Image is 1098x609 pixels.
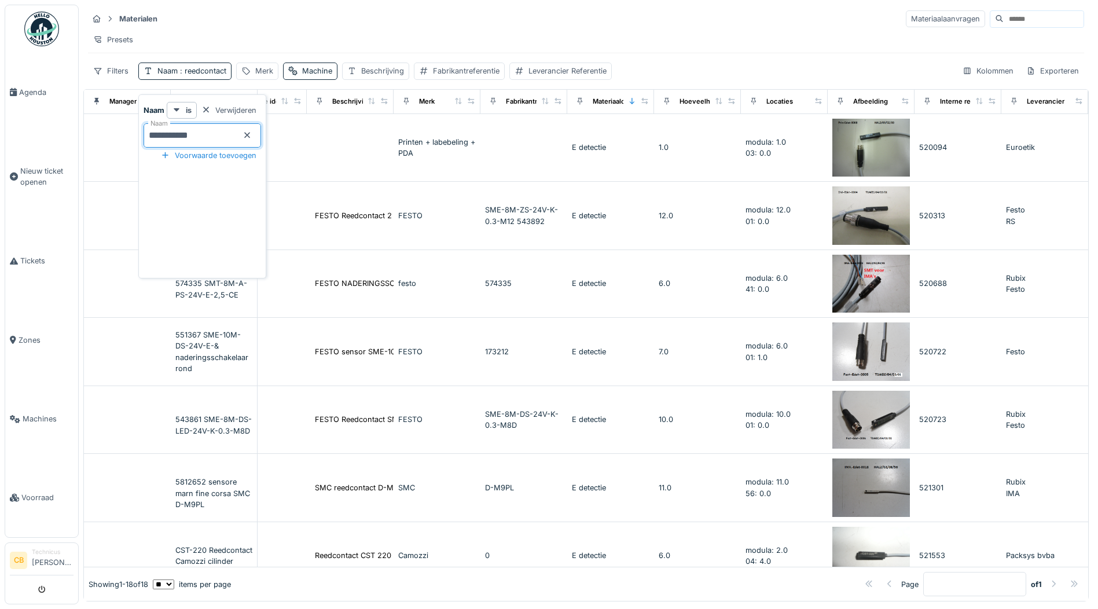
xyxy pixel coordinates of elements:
span: 5812652 sensore marn fine corsa SMC D-M9PL [175,478,250,508]
strong: Materialen [115,13,162,24]
div: 520688 [919,278,997,289]
div: Materiaalcategorie [593,97,651,107]
span: 551367 SME-10M-DS-24V-E-& naderingsschakelaar rond [175,331,248,373]
div: Page [901,578,919,589]
div: Materiaalaanvragen [906,10,985,27]
div: SME-8M-ZS-24V-K-0.3-M12 543892 [485,204,563,226]
span: modula: 12.0 [746,206,791,214]
div: FESTO Reedcontact SME-8M-DS-24V-K-0,3-M8D 543861 [315,414,521,425]
div: E detectie [572,482,649,493]
div: Technicus [32,548,74,556]
img: Reedcontact SMC D-M9PL [832,458,910,517]
div: Kolommen [957,63,1019,79]
div: Fabrikantreferentie [433,65,500,76]
span: 543861 SME-8M-DS-LED-24V-K-0.3-M8D [175,415,252,435]
div: 521553 [919,550,997,561]
div: Presets [88,31,138,48]
div: festo [398,278,476,289]
div: 520688 [225,278,302,289]
div: Camozzi [398,550,476,561]
div: Afbeelding [853,97,888,107]
span: modula: 1.0 [746,138,786,146]
div: 520723 [919,414,997,425]
img: Reedcontact CST 220 Camozzi CST 220 [832,527,910,585]
span: 01: 0.0 [746,421,769,430]
div: Filters [88,63,134,79]
img: Reedcontact FESTO SME-8M-DS-24V-K-0 [832,391,910,449]
span: Tickets [20,255,74,266]
strong: Naam [144,105,164,116]
img: Reedcontact FESTO SME-8M-ZS-24V-K-0.3-M12 543892 [832,186,910,245]
strong: of 1 [1031,578,1042,589]
strong: is [186,105,192,116]
span: Machines [23,413,74,424]
div: SMC [398,482,476,493]
div: SMC reedcontact D-M9PL - voor IMA SMC [315,482,467,493]
span: CST-220 Reedcontact Camozzi cilinder [175,546,252,566]
div: 12.0 [659,210,736,221]
div: 520722 [919,346,997,357]
div: SME-8M-DS-24V-K-0.3-M8D [485,409,563,431]
div: Beschrijving [332,97,372,107]
span: modula: 6.0 [746,274,788,283]
div: 7.0 [659,346,736,357]
label: Naam [148,119,170,129]
span: IMA [1006,489,1020,498]
li: [PERSON_NAME] [32,548,74,573]
div: Merk [419,97,435,107]
div: Merk [255,65,273,76]
span: : reedcontact [178,67,226,75]
div: 521301 [225,482,302,493]
div: Printen + labebeling + PDA [398,137,476,159]
div: 10.0 [659,414,736,425]
div: Hoeveelheid [680,97,720,107]
div: 520722 [225,346,302,357]
img: FESTO NADERINGSSCHAKELAAR SMT-8M-A-PS-24V-E-2,5-/Reedcontact [832,255,910,313]
span: Agenda [19,87,74,98]
span: Festo [1006,421,1025,430]
div: Beschrijving [361,65,404,76]
div: Interne ref. [940,97,975,107]
div: 521553 [225,550,302,561]
div: E detectie [572,210,649,221]
span: Festo [1006,347,1025,356]
span: modula: 10.0 [746,410,791,419]
div: 520313 [919,210,997,221]
div: 6.0 [659,278,736,289]
span: Rubix [1006,478,1026,486]
div: Voorwaarde toevoegen [156,148,261,163]
span: 56: 0.0 [746,489,771,498]
div: 11.0 [659,482,736,493]
div: 173212 [485,346,563,357]
span: Festo [1006,285,1025,294]
span: Nieuw ticket openen [20,166,74,188]
div: FESTO [398,414,476,425]
div: FESTO sensor SME-10M-DS-24V-E0.3L-M8D-551367 [315,346,505,357]
img: FESTO REEDCONTACT-Naderingssensor [832,322,910,381]
div: items per page [153,578,231,589]
div: Fabrikantreferentie [506,97,566,107]
span: Rubix [1006,274,1026,283]
div: Exporteren [1021,63,1084,79]
span: 41: 0.0 [746,285,769,294]
div: E detectie [572,278,649,289]
div: FESTO Reedcontact 2 draads M12 SME-8M-ZS-24V-K-... [315,210,517,221]
div: 520094 [919,142,997,153]
span: RS [1006,217,1015,226]
div: 6.0 [659,550,736,561]
div: Leverancier [1027,97,1064,107]
div: 520723 [225,414,302,425]
div: Machine [302,65,332,76]
span: 01: 0.0 [746,217,769,226]
span: 01: 1.0 [746,353,768,362]
span: Euroetik [1006,143,1035,152]
img: Badge_color-CXgf-gQk.svg [24,12,59,46]
div: E detectie [572,142,649,153]
span: Packsys bvba [1006,551,1055,560]
span: 574335 SMT-8M-A-PS-24V-E-2,5-CE [175,279,247,299]
span: Zones [19,335,74,346]
div: E detectie [572,346,649,357]
div: D-M9PL [485,482,563,493]
div: 574335 [485,278,563,289]
div: Locaties [766,97,793,107]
